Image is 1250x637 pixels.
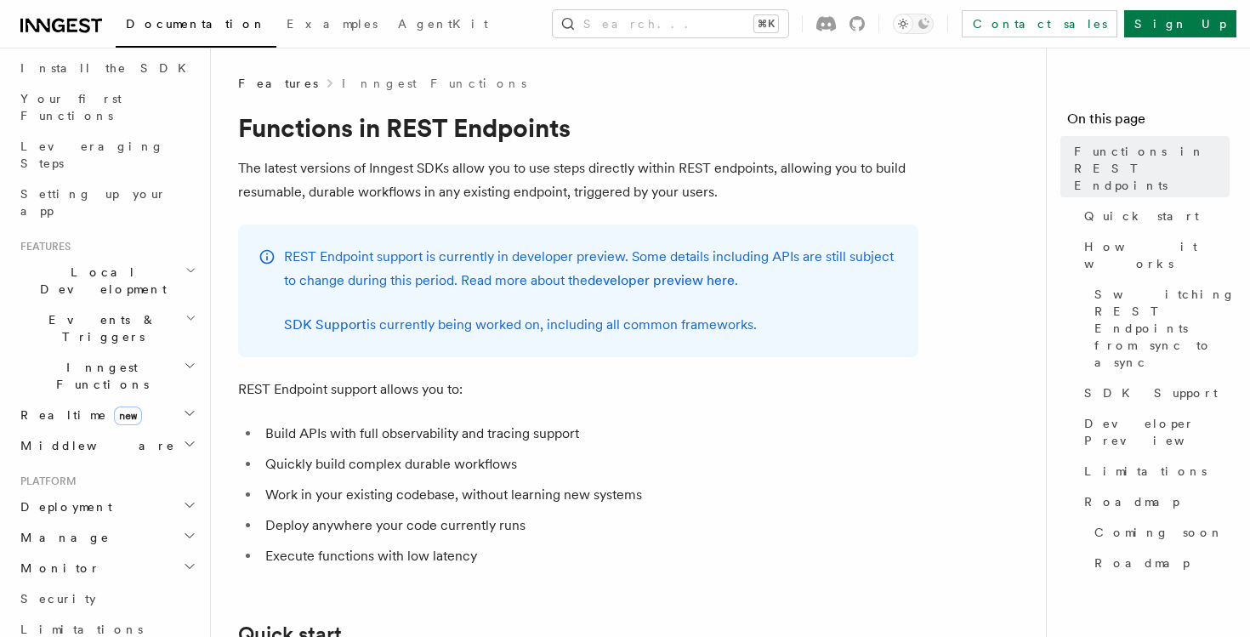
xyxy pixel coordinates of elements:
span: AgentKit [398,17,488,31]
li: Quickly build complex durable workflows [260,452,918,476]
a: Documentation [116,5,276,48]
a: Examples [276,5,388,46]
span: Platform [14,475,77,488]
li: Build APIs with full observability and tracing support [260,422,918,446]
span: Leveraging Steps [20,139,164,170]
a: SDK Support [284,316,366,333]
span: Switching REST Endpoints from sync to async [1094,286,1236,371]
span: Features [14,240,71,253]
span: Monitor [14,560,100,577]
span: Realtime [14,407,142,424]
a: Quick start [1077,201,1230,231]
a: Security [14,583,200,614]
a: Your first Functions [14,83,200,131]
button: Toggle dark mode [893,14,934,34]
li: Deploy anywhere your code currently runs [260,514,918,537]
a: Roadmap [1077,486,1230,517]
span: Manage [14,529,110,546]
button: Local Development [14,257,200,304]
span: Security [20,592,96,606]
span: How it works [1084,238,1230,272]
a: Limitations [1077,456,1230,486]
button: Monitor [14,553,200,583]
span: Examples [287,17,378,31]
li: Execute functions with low latency [260,544,918,568]
li: Work in your existing codebase, without learning new systems [260,483,918,507]
a: Setting up your app [14,179,200,226]
span: SDK Support [1084,384,1218,401]
a: Install the SDK [14,53,200,83]
a: Inngest Functions [342,75,526,92]
button: Events & Triggers [14,304,200,352]
p: REST Endpoint support allows you to: [238,378,918,401]
a: AgentKit [388,5,498,46]
button: Deployment [14,492,200,522]
span: Documentation [126,17,266,31]
span: Events & Triggers [14,311,185,345]
span: Your first Functions [20,92,122,122]
a: Switching REST Endpoints from sync to async [1088,279,1230,378]
h4: On this page [1067,109,1230,136]
span: Coming soon [1094,524,1224,541]
a: developer preview here [588,272,735,288]
a: Sign Up [1124,10,1236,37]
a: Roadmap [1088,548,1230,578]
span: Middleware [14,437,175,454]
span: Limitations [1084,463,1207,480]
span: Functions in REST Endpoints [1074,143,1230,194]
span: new [114,407,142,425]
h1: Functions in REST Endpoints [238,112,918,143]
span: Inngest Functions [14,359,184,393]
span: Setting up your app [20,187,167,218]
p: is currently being worked on, including all common frameworks. [284,313,898,337]
kbd: ⌘K [754,15,778,32]
a: Coming soon [1088,517,1230,548]
a: SDK Support [1077,378,1230,408]
button: Realtimenew [14,400,200,430]
span: Local Development [14,264,185,298]
span: Quick start [1084,208,1199,225]
p: REST Endpoint support is currently in developer preview. Some details including APIs are still su... [284,245,898,293]
a: How it works [1077,231,1230,279]
a: Leveraging Steps [14,131,200,179]
span: Install the SDK [20,61,196,75]
span: Roadmap [1084,493,1179,510]
button: Search...⌘K [553,10,788,37]
span: Limitations [20,623,143,636]
button: Inngest Functions [14,352,200,400]
button: Middleware [14,430,200,461]
span: Developer Preview [1084,415,1230,449]
p: The latest versions of Inngest SDKs allow you to use steps directly within REST endpoints, allowi... [238,156,918,204]
span: Deployment [14,498,112,515]
button: Manage [14,522,200,553]
span: Features [238,75,318,92]
span: Roadmap [1094,555,1190,572]
a: Contact sales [962,10,1117,37]
a: Functions in REST Endpoints [1067,136,1230,201]
a: Developer Preview [1077,408,1230,456]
